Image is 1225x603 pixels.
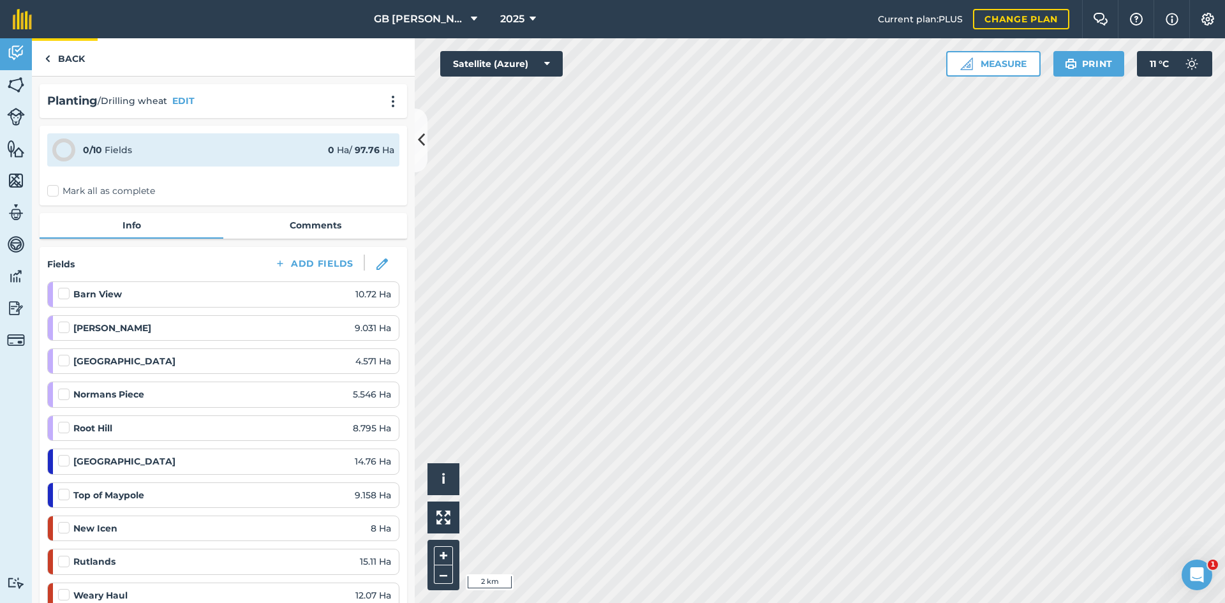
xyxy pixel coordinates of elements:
[7,75,25,94] img: svg+xml;base64,PHN2ZyB4bWxucz0iaHR0cDovL3d3dy53My5vcmcvMjAwMC9zdmciIHdpZHRoPSI1NiIgaGVpZ2h0PSI2MC...
[73,387,144,401] strong: Normans Piece
[353,421,391,435] span: 8.795 Ha
[1182,560,1212,590] iframe: Intercom live chat
[47,184,155,198] label: Mark all as complete
[47,257,75,271] h4: Fields
[73,421,112,435] strong: Root Hill
[360,555,391,569] span: 15.11 Ha
[73,287,122,301] strong: Barn View
[73,555,115,569] strong: Rutlands
[385,95,401,108] img: svg+xml;base64,PHN2ZyB4bWxucz0iaHR0cDovL3d3dy53My5vcmcvMjAwMC9zdmciIHdpZHRoPSIyMCIgaGVpZ2h0PSIyNC...
[440,51,563,77] button: Satellite (Azure)
[442,471,445,487] span: i
[946,51,1041,77] button: Measure
[47,92,98,110] h2: Planting
[7,577,25,589] img: svg+xml;base64,PD94bWwgdmVyc2lvbj0iMS4wIiBlbmNvZGluZz0idXRmLTgiPz4KPCEtLSBHZW5lcmF0b3I6IEFkb2JlIE...
[40,213,223,237] a: Info
[973,9,1069,29] a: Change plan
[98,94,167,108] span: / Drilling wheat
[7,267,25,286] img: svg+xml;base64,PD94bWwgdmVyc2lvbj0iMS4wIiBlbmNvZGluZz0idXRmLTgiPz4KPCEtLSBHZW5lcmF0b3I6IEFkb2JlIE...
[355,488,391,502] span: 9.158 Ha
[83,144,102,156] strong: 0 / 10
[436,510,450,525] img: Four arrows, one pointing top left, one top right, one bottom right and the last bottom left
[434,565,453,584] button: –
[73,521,117,535] strong: New Icen
[434,546,453,565] button: +
[223,213,407,237] a: Comments
[32,38,98,76] a: Back
[374,11,466,27] span: GB [PERSON_NAME] Farms
[355,588,391,602] span: 12.07 Ha
[264,255,364,272] button: Add Fields
[1053,51,1125,77] button: Print
[878,12,963,26] span: Current plan : PLUS
[328,143,394,157] div: Ha / Ha
[13,9,32,29] img: fieldmargin Logo
[376,258,388,270] img: svg+xml;base64,PHN2ZyB3aWR0aD0iMTgiIGhlaWdodD0iMTgiIHZpZXdCb3g9IjAgMCAxOCAxOCIgZmlsbD0ibm9uZSIgeG...
[73,488,144,502] strong: Top of Maypole
[73,354,175,368] strong: [GEOGRAPHIC_DATA]
[7,43,25,63] img: svg+xml;base64,PD94bWwgdmVyc2lvbj0iMS4wIiBlbmNvZGluZz0idXRmLTgiPz4KPCEtLSBHZW5lcmF0b3I6IEFkb2JlIE...
[1166,11,1178,27] img: svg+xml;base64,PHN2ZyB4bWxucz0iaHR0cDovL3d3dy53My5vcmcvMjAwMC9zdmciIHdpZHRoPSIxNyIgaGVpZ2h0PSIxNy...
[960,57,973,70] img: Ruler icon
[7,171,25,190] img: svg+xml;base64,PHN2ZyB4bWxucz0iaHR0cDovL3d3dy53My5vcmcvMjAwMC9zdmciIHdpZHRoPSI1NiIgaGVpZ2h0PSI2MC...
[172,94,195,108] button: EDIT
[7,139,25,158] img: svg+xml;base64,PHN2ZyB4bWxucz0iaHR0cDovL3d3dy53My5vcmcvMjAwMC9zdmciIHdpZHRoPSI1NiIgaGVpZ2h0PSI2MC...
[371,521,391,535] span: 8 Ha
[328,144,334,156] strong: 0
[1093,13,1108,26] img: Two speech bubbles overlapping with the left bubble in the forefront
[7,108,25,126] img: svg+xml;base64,PD94bWwgdmVyc2lvbj0iMS4wIiBlbmNvZGluZz0idXRmLTgiPz4KPCEtLSBHZW5lcmF0b3I6IEFkb2JlIE...
[1179,51,1205,77] img: svg+xml;base64,PD94bWwgdmVyc2lvbj0iMS4wIiBlbmNvZGluZz0idXRmLTgiPz4KPCEtLSBHZW5lcmF0b3I6IEFkb2JlIE...
[73,321,151,335] strong: [PERSON_NAME]
[1137,51,1212,77] button: 11 °C
[427,463,459,495] button: i
[1129,13,1144,26] img: A question mark icon
[355,454,391,468] span: 14.76 Ha
[355,287,391,301] span: 10.72 Ha
[83,143,132,157] div: Fields
[355,144,380,156] strong: 97.76
[353,387,391,401] span: 5.546 Ha
[1065,56,1077,71] img: svg+xml;base64,PHN2ZyB4bWxucz0iaHR0cDovL3d3dy53My5vcmcvMjAwMC9zdmciIHdpZHRoPSIxOSIgaGVpZ2h0PSIyNC...
[45,51,50,66] img: svg+xml;base64,PHN2ZyB4bWxucz0iaHR0cDovL3d3dy53My5vcmcvMjAwMC9zdmciIHdpZHRoPSI5IiBoZWlnaHQ9IjI0Ii...
[1208,560,1218,570] span: 1
[7,235,25,254] img: svg+xml;base64,PD94bWwgdmVyc2lvbj0iMS4wIiBlbmNvZGluZz0idXRmLTgiPz4KPCEtLSBHZW5lcmF0b3I6IEFkb2JlIE...
[355,354,391,368] span: 4.571 Ha
[7,299,25,318] img: svg+xml;base64,PD94bWwgdmVyc2lvbj0iMS4wIiBlbmNvZGluZz0idXRmLTgiPz4KPCEtLSBHZW5lcmF0b3I6IEFkb2JlIE...
[73,588,128,602] strong: Weary Haul
[355,321,391,335] span: 9.031 Ha
[7,203,25,222] img: svg+xml;base64,PD94bWwgdmVyc2lvbj0iMS4wIiBlbmNvZGluZz0idXRmLTgiPz4KPCEtLSBHZW5lcmF0b3I6IEFkb2JlIE...
[500,11,524,27] span: 2025
[7,331,25,349] img: svg+xml;base64,PD94bWwgdmVyc2lvbj0iMS4wIiBlbmNvZGluZz0idXRmLTgiPz4KPCEtLSBHZW5lcmF0b3I6IEFkb2JlIE...
[1150,51,1169,77] span: 11 ° C
[1200,13,1215,26] img: A cog icon
[73,454,175,468] strong: [GEOGRAPHIC_DATA]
